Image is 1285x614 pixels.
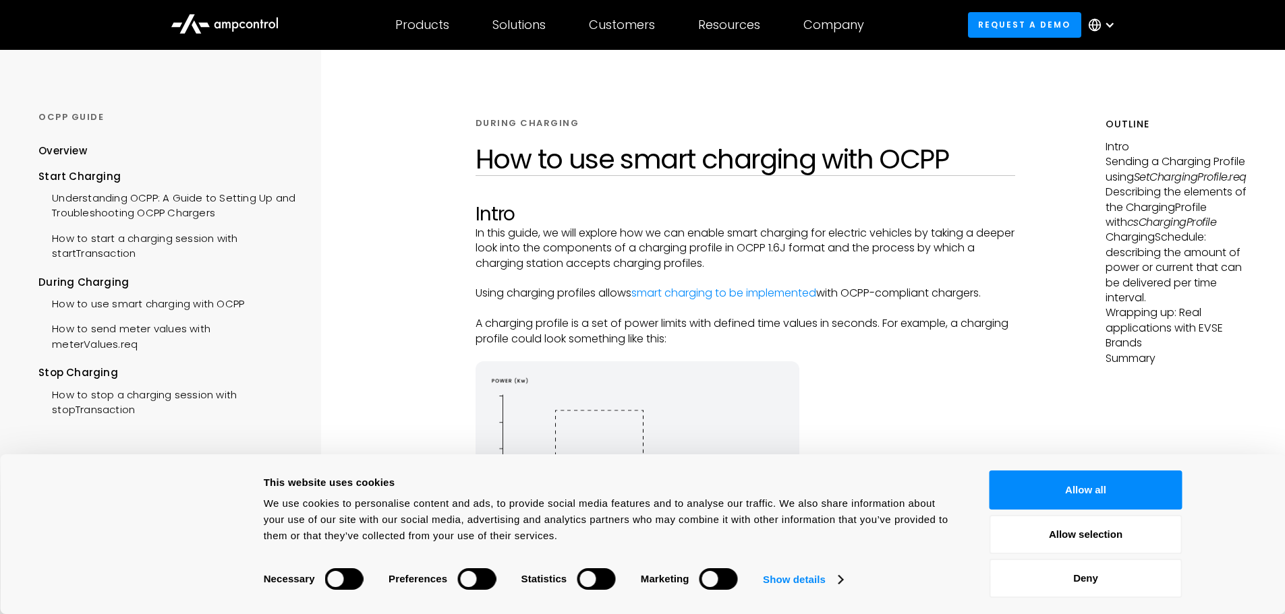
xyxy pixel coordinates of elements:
a: How to stop a charging session with stopTransaction [38,381,295,421]
div: Customers [589,18,655,32]
button: Deny [990,559,1182,598]
button: Allow all [990,470,1182,510]
div: Solutions [492,18,546,32]
div: Start Charging [38,169,295,184]
p: ‍ [476,271,1016,286]
a: Show details [763,570,843,590]
legend: Consent Selection [263,562,264,563]
div: Overview [38,144,87,158]
div: This website uses cookies [264,474,959,491]
p: Using charging profiles allows with OCPP-compliant chargers. [476,286,1016,301]
a: smart charging to be implemented [631,285,816,301]
div: Company [803,18,864,32]
img: energy diagram [476,361,799,575]
div: DURING CHARGING [476,117,579,129]
a: How to start a charging session with startTransaction [38,224,295,265]
strong: Statistics [521,573,567,584]
div: We use cookies to personalise content and ads, to provide social media features and to analyse ou... [264,495,959,544]
a: Understanding OCPP: A Guide to Setting Up and Troubleshooting OCPP Chargers [38,184,295,224]
a: How to send meter values with meterValues.req [38,315,295,355]
div: OCPP GUIDE [38,111,295,123]
p: In this guide, we will explore how we can enable smart charging for electric vehicles by taking a... [476,226,1016,271]
p: ‍ [476,301,1016,316]
a: Request a demo [968,12,1081,37]
p: Wrapping up: Real applications with EVSE Brands [1106,305,1247,350]
div: Resources [698,18,760,32]
a: Overview [38,144,87,168]
strong: Preferences [389,573,447,584]
p: ‍ [476,346,1016,361]
p: A charging profile is a set of power limits with defined time values in seconds. For example, a c... [476,316,1016,346]
h1: How to use smart charging with OCPP [476,143,1016,175]
div: Products [395,18,449,32]
div: During Charging [38,275,295,290]
h2: Intro [476,203,1016,226]
p: Describing the elements of the ChargingProfile with [1106,185,1247,230]
p: Sending a Charging Profile using [1106,154,1247,185]
em: SetChargingProfile.req [1134,169,1247,185]
p: ChargingSchedule: describing the amount of power or current that can be delivered per time interval. [1106,230,1247,305]
p: Intro [1106,140,1247,154]
strong: Marketing [641,573,689,584]
p: Summary [1106,351,1247,366]
h5: Outline [1106,117,1247,131]
strong: Necessary [264,573,315,584]
div: Stop Charging [38,365,295,380]
a: How to use smart charging with OCPP [38,290,244,315]
em: csChargingProfile [1127,214,1217,230]
button: Allow selection [990,515,1182,554]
